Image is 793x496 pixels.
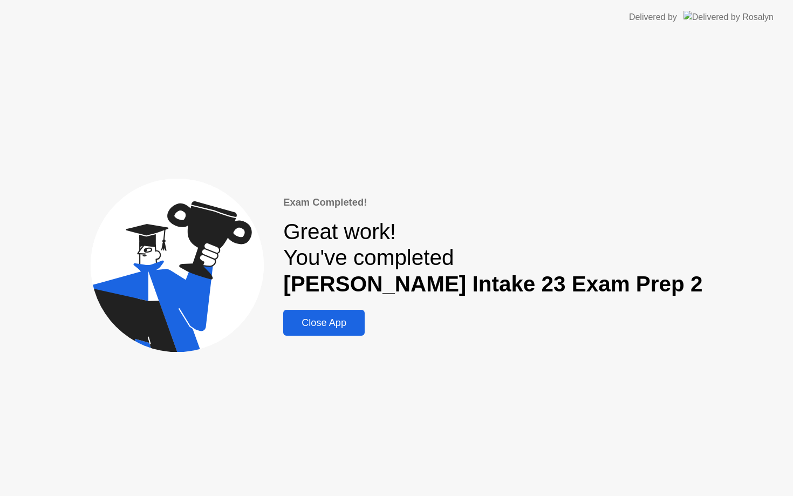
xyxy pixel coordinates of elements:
div: Great work! You've completed [283,219,702,297]
img: Delivered by Rosalyn [683,11,774,23]
div: Close App [286,317,361,329]
b: [PERSON_NAME] Intake 23 Exam Prep 2 [283,271,702,296]
div: Exam Completed! [283,195,702,210]
div: Delivered by [629,11,677,24]
button: Close App [283,310,365,336]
